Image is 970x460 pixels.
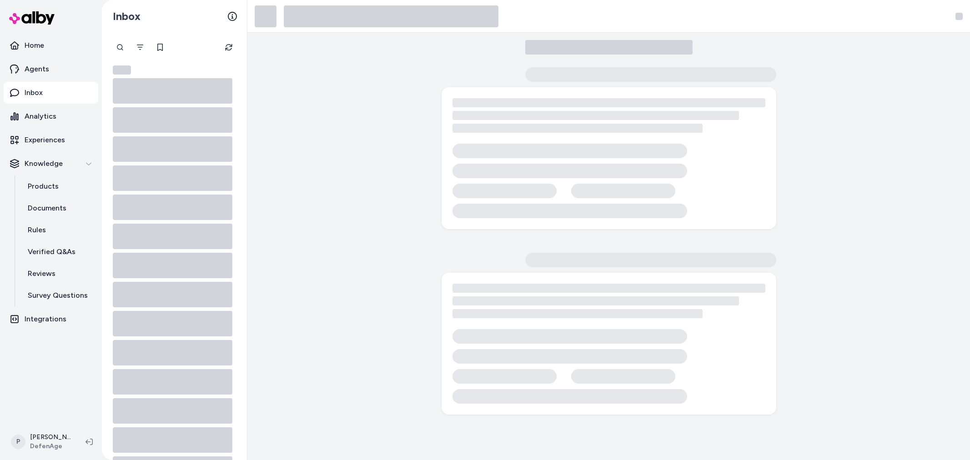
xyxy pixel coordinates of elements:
p: Inbox [25,87,43,98]
h2: Inbox [113,10,141,23]
p: Agents [25,64,49,75]
p: Products [28,181,59,192]
p: Experiences [25,135,65,145]
p: Integrations [25,314,66,325]
button: Knowledge [4,153,98,175]
a: Integrations [4,308,98,330]
span: P [11,435,25,449]
p: Verified Q&As [28,246,75,257]
p: Survey Questions [28,290,88,301]
p: Home [25,40,44,51]
a: Survey Questions [19,285,98,306]
a: Home [4,35,98,56]
img: alby Logo [9,11,55,25]
a: Experiences [4,129,98,151]
button: Filter [131,38,149,56]
p: Analytics [25,111,56,122]
button: P[PERSON_NAME]DefenAge [5,427,78,456]
span: DefenAge [30,442,71,451]
a: Agents [4,58,98,80]
p: Knowledge [25,158,63,169]
a: Verified Q&As [19,241,98,263]
p: [PERSON_NAME] [30,433,71,442]
p: Reviews [28,268,55,279]
a: Analytics [4,105,98,127]
button: Refresh [220,38,238,56]
p: Rules [28,225,46,235]
a: Inbox [4,82,98,104]
a: Products [19,175,98,197]
a: Documents [19,197,98,219]
a: Reviews [19,263,98,285]
a: Rules [19,219,98,241]
p: Documents [28,203,66,214]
